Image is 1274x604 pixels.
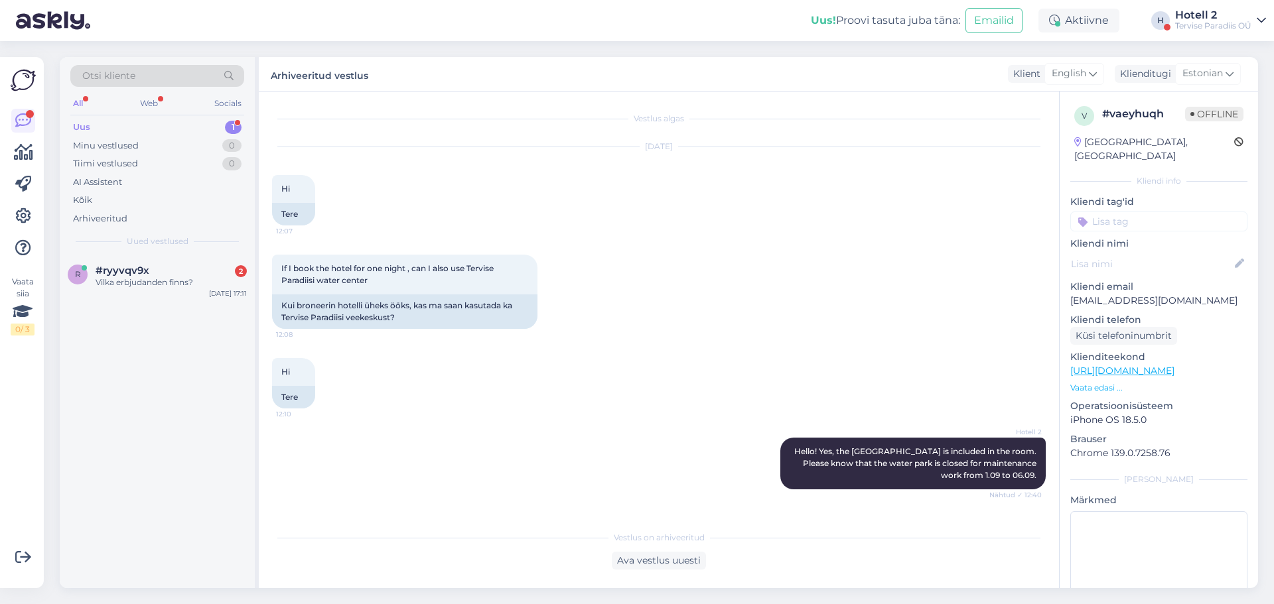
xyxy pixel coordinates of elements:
[11,68,36,93] img: Askly Logo
[1070,313,1247,327] p: Kliendi telefon
[1008,67,1040,81] div: Klient
[1070,175,1247,187] div: Kliendi info
[1070,294,1247,308] p: [EMAIL_ADDRESS][DOMAIN_NAME]
[11,324,35,335] div: 0 / 3
[1070,327,1177,345] div: Küsi telefoninumbrit
[276,226,326,236] span: 12:07
[1102,106,1185,122] div: # vaeyhuqh
[612,552,706,570] div: Ava vestlus uuesti
[965,8,1023,33] button: Emailid
[96,276,247,288] div: Vilka erbjudanden finns?
[73,176,122,189] div: AI Assistent
[272,203,315,225] div: Tere
[1070,493,1247,507] p: Märkmed
[281,184,290,194] span: Hi
[1071,257,1232,271] input: Lisa nimi
[73,194,92,207] div: Kõik
[75,269,81,279] span: r
[989,490,1042,500] span: Nähtud ✓ 12:40
[73,121,90,134] div: Uus
[1070,211,1247,231] input: Lisa tag
[272,113,1046,125] div: Vestlus algas
[235,265,247,277] div: 2
[1175,10,1251,21] div: Hotell 2
[127,235,188,247] span: Uued vestlused
[222,157,242,170] div: 0
[212,95,244,112] div: Socials
[1070,432,1247,446] p: Brauser
[1115,67,1171,81] div: Klienditugi
[276,330,326,339] span: 12:08
[271,65,368,83] label: Arhiveeritud vestlus
[614,532,705,544] span: Vestlus on arhiveeritud
[1052,66,1086,81] span: English
[811,13,960,29] div: Proovi tasuta juba täna:
[1070,413,1247,427] p: iPhone OS 18.5.0
[82,69,135,83] span: Otsi kliente
[1070,382,1247,394] p: Vaata edasi ...
[70,95,86,112] div: All
[209,288,247,298] div: [DATE] 17:11
[794,446,1038,480] span: Hello! Yes, the [GEOGRAPHIC_DATA] is included in the room. Please know that the water park is clo...
[1070,365,1174,377] a: [URL][DOMAIN_NAME]
[1070,446,1247,460] p: Chrome 139.0.7258.76
[281,367,290,377] span: Hi
[73,157,138,170] div: Tiimi vestlused
[1175,21,1251,31] div: Tervise Paradiis OÜ
[96,265,149,276] span: #ryyvqv9x
[1070,195,1247,209] p: Kliendi tag'id
[1070,237,1247,251] p: Kliendi nimi
[225,121,242,134] div: 1
[1175,10,1266,31] a: Hotell 2Tervise Paradiis OÜ
[137,95,161,112] div: Web
[222,139,242,152] div: 0
[1038,9,1119,32] div: Aktiivne
[992,427,1042,437] span: Hotell 2
[1070,399,1247,413] p: Operatsioonisüsteem
[73,212,127,225] div: Arhiveeritud
[1082,111,1087,121] span: v
[73,139,139,152] div: Minu vestlused
[1074,135,1234,163] div: [GEOGRAPHIC_DATA], [GEOGRAPHIC_DATA]
[11,276,35,335] div: Vaata siia
[1185,107,1243,121] span: Offline
[1151,11,1170,30] div: H
[281,263,496,285] span: If I book the hotel for one night , can I also use Tervise Paradiisi water center
[272,386,315,408] div: Tere
[272,141,1046,152] div: [DATE]
[1070,473,1247,485] div: [PERSON_NAME]
[276,409,326,419] span: 12:10
[1182,66,1223,81] span: Estonian
[1070,280,1247,294] p: Kliendi email
[1070,350,1247,364] p: Klienditeekond
[811,14,836,27] b: Uus!
[272,294,537,329] div: Kui broneerin hotelli üheks ööks, kas ma saan kasutada ka Tervise Paradiisi veekeskust?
